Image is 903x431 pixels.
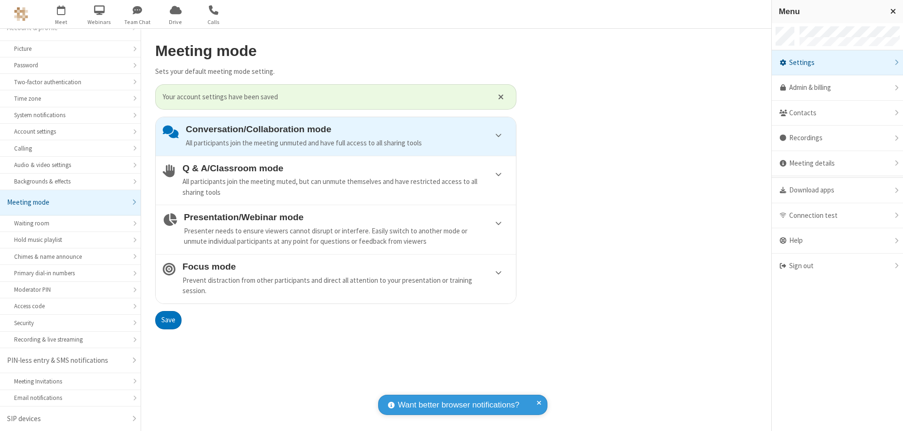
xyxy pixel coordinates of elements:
[184,212,509,222] h4: Presentation/Webinar mode
[14,377,127,386] div: Meeting Invitations
[7,355,127,366] div: PIN-less entry & SMS notifications
[772,75,903,101] a: Admin & billing
[14,335,127,344] div: Recording & live streaming
[163,92,486,103] span: Your account settings have been saved
[82,18,117,26] span: Webinars
[182,163,509,173] h4: Q & A/Classroom mode
[155,311,182,330] button: Save
[14,44,127,53] div: Picture
[772,50,903,76] div: Settings
[7,197,127,208] div: Meeting mode
[779,7,882,16] h3: Menu
[398,399,519,411] span: Want better browser notifications?
[186,124,509,134] h4: Conversation/Collaboration mode
[772,203,903,229] div: Connection test
[772,228,903,254] div: Help
[14,252,127,261] div: Chimes & name announce
[186,138,509,149] div: All participants join the meeting unmuted and have full access to all sharing tools
[7,414,127,424] div: SIP devices
[182,275,509,296] div: Prevent distraction from other participants and direct all attention to your presentation or trai...
[155,43,516,59] h2: Meeting mode
[155,66,516,77] p: Sets your default meeting mode setting.
[14,285,127,294] div: Moderator PIN
[184,226,509,247] div: Presenter needs to ensure viewers cannot disrupt or interfere. Easily switch to another mode or u...
[14,177,127,186] div: Backgrounds & effects
[14,393,127,402] div: Email notifications
[14,144,127,153] div: Calling
[14,78,127,87] div: Two-factor authentication
[772,101,903,126] div: Contacts
[14,269,127,278] div: Primary dial-in numbers
[772,126,903,151] div: Recordings
[14,235,127,244] div: Hold music playlist
[14,61,127,70] div: Password
[14,160,127,169] div: Audio & video settings
[14,111,127,120] div: System notifications
[493,90,509,104] button: Close alert
[120,18,155,26] span: Team Chat
[182,176,509,198] div: All participants join the meeting muted, but can unmute themselves and have restricted access to ...
[14,219,127,228] div: Waiting room
[772,254,903,279] div: Sign out
[196,18,231,26] span: Calls
[14,94,127,103] div: Time zone
[772,151,903,176] div: Meeting details
[772,178,903,203] div: Download apps
[14,319,127,327] div: Security
[14,7,28,21] img: QA Selenium DO NOT DELETE OR CHANGE
[182,262,509,271] h4: Focus mode
[44,18,79,26] span: Meet
[879,407,896,424] iframe: Chat
[14,127,127,136] div: Account settings
[14,302,127,311] div: Access code
[158,18,193,26] span: Drive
